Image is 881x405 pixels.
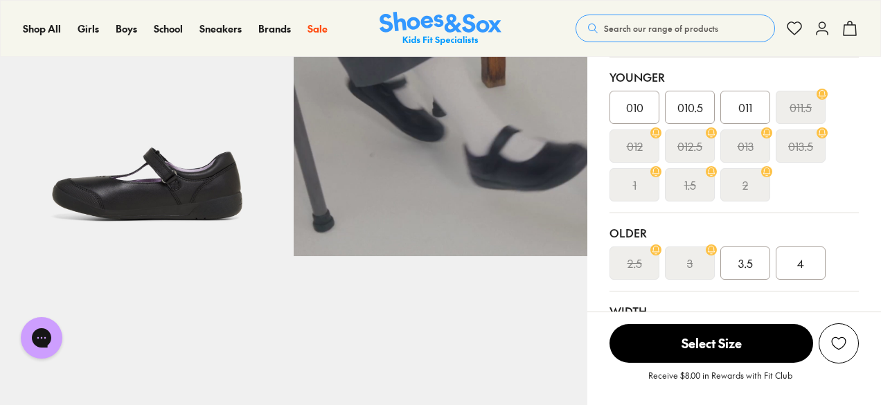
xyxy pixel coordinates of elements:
[790,99,812,116] s: 011.5
[648,369,792,394] p: Receive $8.00 in Rewards with Fit Club
[628,255,642,271] s: 2.5
[576,15,775,42] button: Search our range of products
[258,21,291,35] span: Brands
[738,138,754,154] s: 013
[380,12,501,46] img: SNS_Logo_Responsive.svg
[797,255,804,271] span: 4
[738,255,753,271] span: 3.5
[626,99,643,116] span: 010
[258,21,291,36] a: Brands
[788,138,813,154] s: 013.5
[742,177,748,193] s: 2
[684,177,696,193] s: 1.5
[116,21,137,35] span: Boys
[199,21,242,36] a: Sneakers
[609,303,859,319] div: Width
[380,12,501,46] a: Shoes & Sox
[23,21,61,35] span: Shop All
[604,22,718,35] span: Search our range of products
[609,69,859,85] div: Younger
[819,323,859,363] button: Add to Wishlist
[609,324,813,363] span: Select Size
[23,21,61,36] a: Shop All
[154,21,183,36] a: School
[14,312,69,363] iframe: Gorgias live chat messenger
[78,21,99,35] span: Girls
[308,21,328,36] a: Sale
[609,323,813,363] button: Select Size
[687,255,693,271] s: 3
[154,21,183,35] span: School
[78,21,99,36] a: Girls
[677,99,703,116] span: 010.5
[627,138,643,154] s: 012
[738,99,752,116] span: 011
[677,138,702,154] s: 012.5
[308,21,328,35] span: Sale
[199,21,242,35] span: Sneakers
[116,21,137,36] a: Boys
[633,177,637,193] s: 1
[609,224,859,241] div: Older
